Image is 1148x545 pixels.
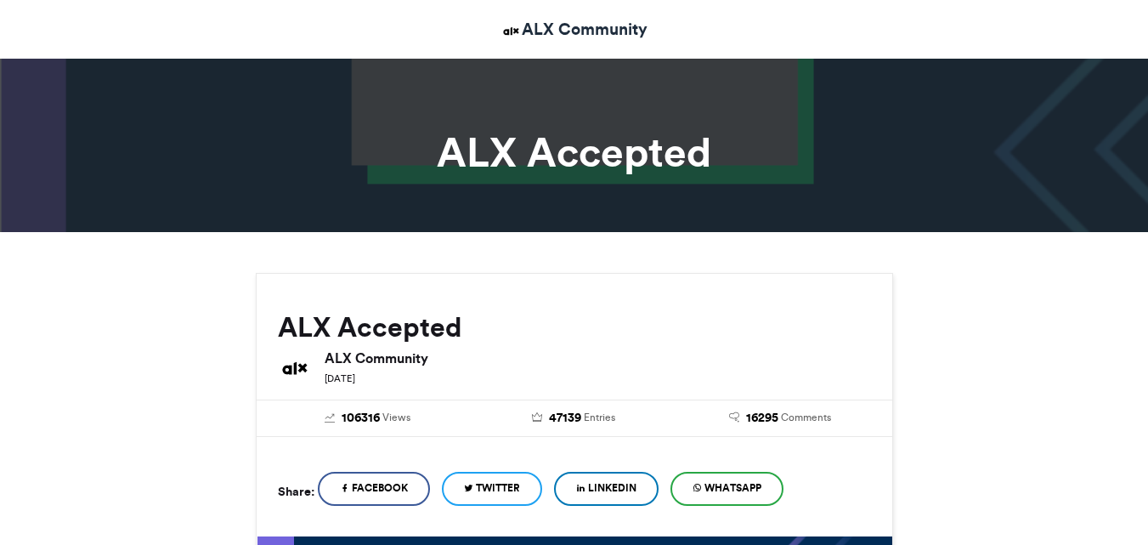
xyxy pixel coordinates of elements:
span: Entries [584,410,615,425]
span: 16295 [746,409,778,428]
span: WhatsApp [704,480,761,496]
span: LinkedIn [588,480,636,496]
span: Views [382,410,410,425]
img: ALX Community [278,351,312,385]
span: Facebook [352,480,408,496]
h6: ALX Community [325,351,871,365]
a: LinkedIn [554,472,659,506]
span: Twitter [476,480,520,496]
a: ALX Community [500,17,648,42]
a: 16295 Comments [690,409,871,428]
a: Twitter [442,472,542,506]
h2: ALX Accepted [278,312,871,343]
a: WhatsApp [670,472,783,506]
h1: ALX Accepted [103,132,1046,173]
a: 47139 Entries [484,409,664,428]
small: [DATE] [325,372,355,384]
span: 106316 [342,409,380,428]
a: Facebook [318,472,430,506]
span: Comments [781,410,831,425]
img: ALX Community [500,20,522,42]
span: 47139 [549,409,581,428]
a: 106316 Views [278,409,459,428]
h5: Share: [278,480,314,502]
